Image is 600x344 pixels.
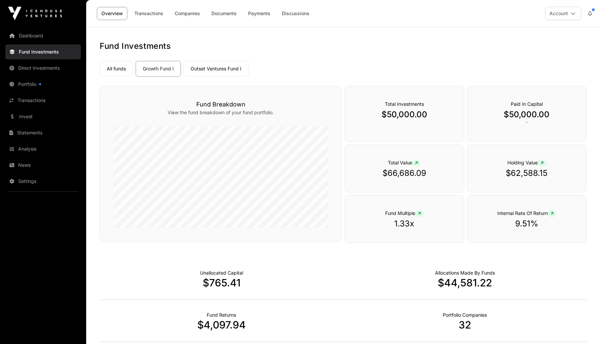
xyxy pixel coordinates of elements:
[277,7,314,20] a: Discussions
[136,61,181,76] a: Growth Fund I
[200,270,243,276] p: Cash not yet allocated
[545,7,581,20] button: Account
[481,218,573,229] p: 9.51%
[358,168,450,179] p: $66,686.09
[435,270,495,276] p: Capital Deployed Into Companies
[511,101,543,107] span: Paid In Capital
[244,7,275,20] a: Payments
[184,61,248,76] a: Outset Ventures Fund I
[207,7,241,20] a: Documents
[358,218,450,229] p: 1.33x
[385,210,424,216] span: Fund Multiple
[343,277,587,289] p: $44,581.22
[5,93,81,108] a: Transactions
[481,168,573,179] p: $62,588.15
[443,312,487,318] p: Number of Companies Deployed Into
[170,7,204,20] a: Companies
[100,277,343,289] p: $765.41
[113,100,328,109] h3: Fund Breakdown
[358,109,450,120] p: $50,000.00
[100,61,133,76] a: All funds
[97,7,127,20] a: Overview
[5,125,81,140] a: Statements
[481,109,573,120] p: $50,000.00
[5,142,81,156] a: Analysis
[385,101,424,107] span: Total Investments
[467,86,587,142] div: `
[100,41,587,52] h1: Fund Investments
[207,312,236,318] p: Realised Returns from Funds
[5,174,81,189] a: Settings
[507,160,546,165] span: Holding Value
[130,7,168,20] a: Transactions
[343,319,587,331] p: 32
[100,319,343,331] p: $4,097.94
[388,160,421,165] span: Total Value
[497,210,556,216] span: Internal Rate Of Return
[5,44,81,59] a: Fund Investments
[5,77,81,92] a: Portfolio
[5,109,81,124] a: Invest
[5,28,81,43] a: Dashboard
[5,158,81,173] a: News
[5,61,81,75] a: Direct Investments
[8,7,62,20] img: Icehouse Ventures Logo
[113,109,328,116] p: View the fund breakdown of your fund portfolio.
